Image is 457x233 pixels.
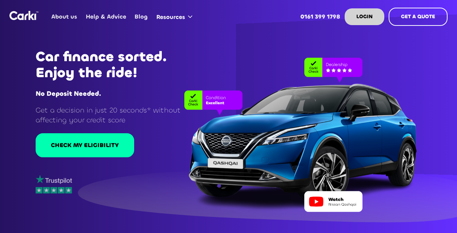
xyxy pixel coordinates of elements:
a: About us [47,3,81,31]
p: Get a decision in just 20 seconds* without affecting your credit score [36,105,199,125]
div: Resources [152,3,200,31]
img: stars [36,187,72,194]
a: 0161 399 1798 [296,3,345,31]
a: CHECK MY ELIGIBILITY [36,133,134,157]
div: CHECK MY ELIGIBILITY [51,141,119,149]
a: LOGIN [345,8,384,25]
a: home [9,11,39,20]
strong: LOGIN [356,13,373,20]
img: Logo [9,11,39,20]
img: trustpilot [36,175,72,184]
strong: GET A QUOTE [401,13,435,20]
a: Help & Advice [81,3,130,31]
strong: No Deposit Needed. [36,89,101,98]
div: Resources [156,13,185,21]
a: Blog [131,3,152,31]
h1: Car finance sorted. Enjoy the ride! [36,49,199,81]
a: GET A QUOTE [389,8,448,26]
strong: 0161 399 1798 [300,13,340,20]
